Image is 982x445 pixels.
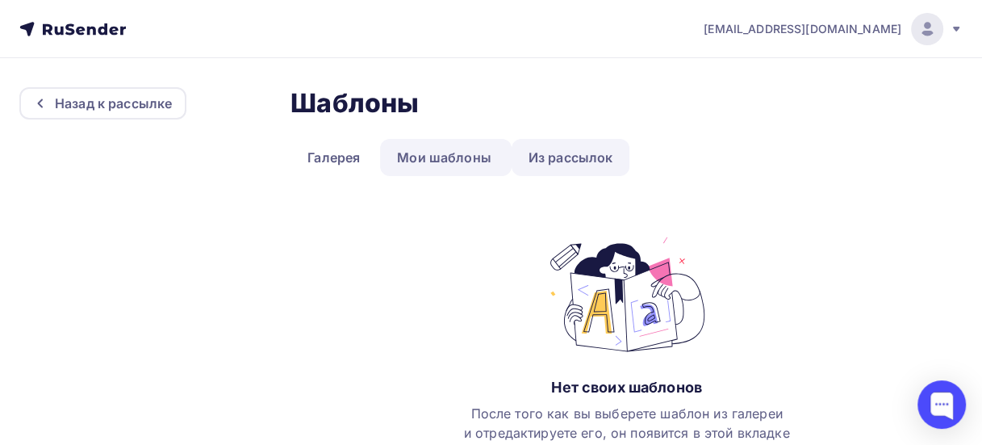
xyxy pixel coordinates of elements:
a: [EMAIL_ADDRESS][DOMAIN_NAME] [704,13,963,45]
a: Мои шаблоны [380,139,508,176]
a: Галерея [290,139,377,176]
h2: Шаблоны [290,87,419,120]
div: Назад к рассылке [55,94,172,113]
span: [EMAIL_ADDRESS][DOMAIN_NAME] [704,21,901,37]
a: Из рассылок [512,139,630,176]
div: Нет своих шаблонов [551,378,702,397]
